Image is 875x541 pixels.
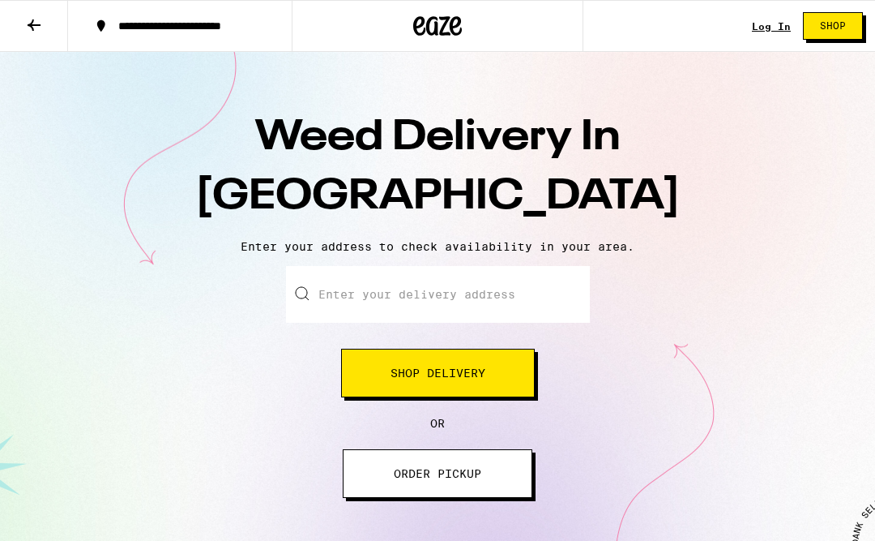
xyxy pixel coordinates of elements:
[195,176,681,218] span: [GEOGRAPHIC_DATA]
[391,367,485,379] span: Shop Delivery
[154,109,721,227] h1: Weed Delivery In
[341,349,535,397] button: Shop Delivery
[343,449,532,498] button: ORDER PICKUP
[16,240,859,253] p: Enter your address to check availability in your area.
[394,468,481,479] span: ORDER PICKUP
[803,12,863,40] button: Shop
[791,12,875,40] a: Shop
[820,21,846,31] span: Shop
[430,417,445,430] span: OR
[752,21,791,32] a: Log In
[286,266,590,323] input: Enter your delivery address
